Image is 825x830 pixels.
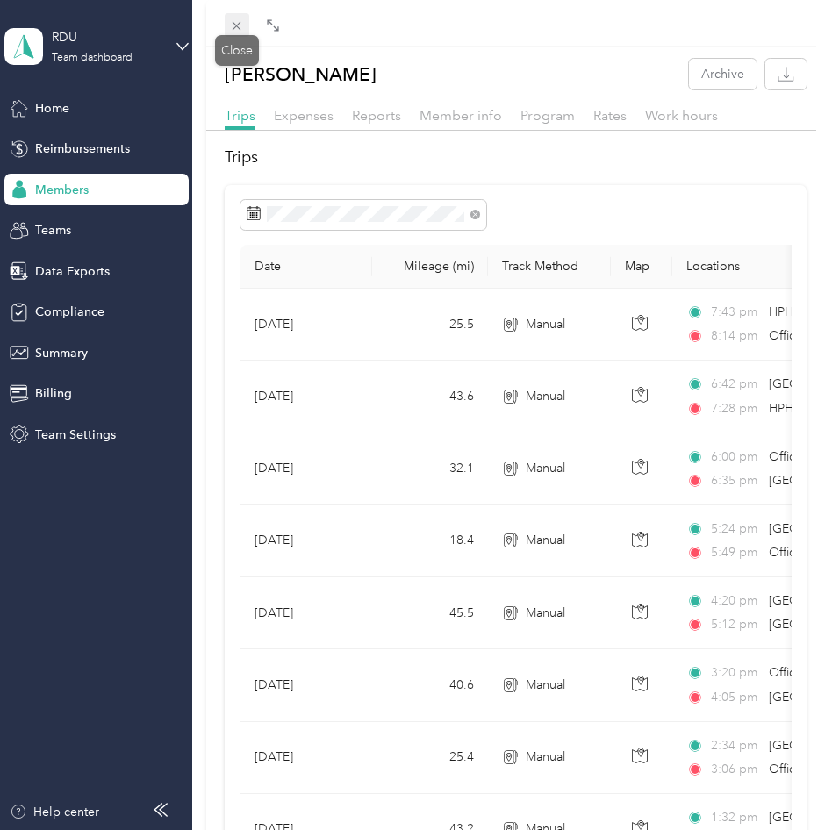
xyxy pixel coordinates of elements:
td: 32.1 [372,433,488,505]
span: 5:24 pm [711,519,761,539]
td: 25.5 [372,289,488,361]
span: Rates [593,107,627,124]
span: 6:35 pm [711,471,761,490]
span: 1:32 pm [711,808,761,827]
span: Manual [526,676,565,695]
th: Map [611,245,672,289]
span: 3:20 pm [711,663,761,683]
span: Program [520,107,575,124]
td: 18.4 [372,505,488,577]
span: 8:14 pm [711,326,761,346]
span: Manual [526,604,565,623]
p: [PERSON_NAME] [225,59,377,89]
h2: Trips [225,146,807,169]
th: Track Method [488,245,611,289]
td: 43.6 [372,361,488,433]
th: Date [240,245,372,289]
td: [DATE] [240,577,372,649]
td: [DATE] [240,722,372,794]
span: Member info [420,107,502,124]
span: Manual [526,315,565,334]
td: 40.6 [372,649,488,721]
span: 3:06 pm [711,760,761,779]
td: 45.5 [372,577,488,649]
div: Close [215,35,259,66]
td: [DATE] [240,433,372,505]
span: 5:49 pm [711,543,761,562]
span: 7:28 pm [711,399,761,419]
td: [DATE] [240,649,372,721]
span: 4:20 pm [711,591,761,611]
td: 25.4 [372,722,488,794]
span: Manual [526,531,565,550]
span: Work hours [645,107,718,124]
span: Reports [352,107,401,124]
span: Manual [526,459,565,478]
td: [DATE] [240,505,372,577]
iframe: Everlance-gr Chat Button Frame [727,732,825,830]
span: Expenses [274,107,334,124]
th: Mileage (mi) [372,245,488,289]
td: [DATE] [240,289,372,361]
span: 2:34 pm [711,736,761,755]
span: 4:05 pm [711,688,761,707]
span: 6:00 pm [711,447,761,467]
span: 7:43 pm [711,303,761,322]
span: 6:42 pm [711,375,761,394]
span: Trips [225,107,255,124]
span: Manual [526,387,565,406]
td: [DATE] [240,361,372,433]
span: Manual [526,748,565,767]
button: Archive [689,59,757,89]
span: 5:12 pm [711,615,761,634]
